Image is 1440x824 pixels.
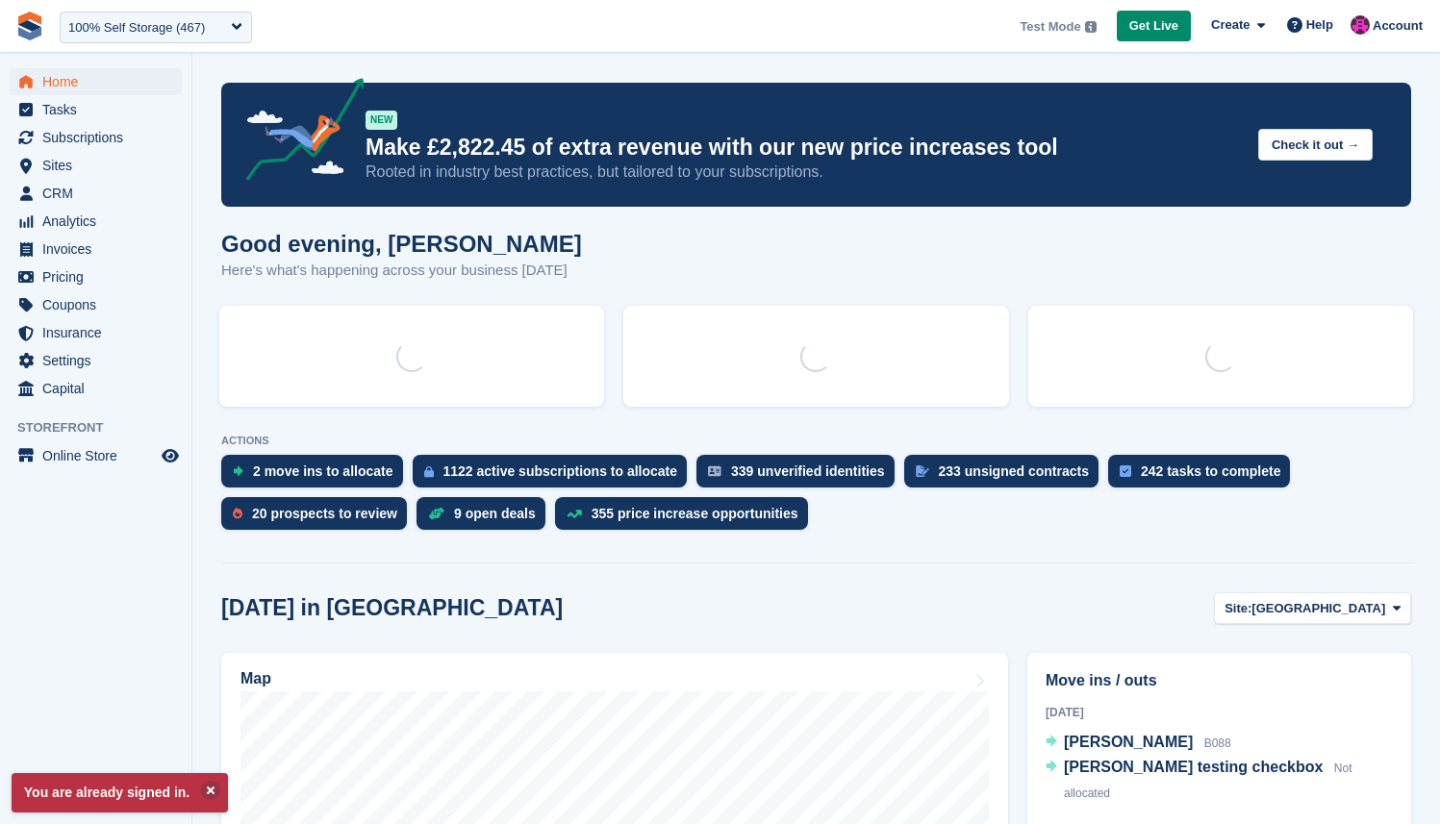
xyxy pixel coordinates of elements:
div: 233 unsigned contracts [939,463,1089,479]
a: menu [10,180,182,207]
h2: Map [240,670,271,687]
span: Site: [1225,599,1251,618]
div: 100% Self Storage (467) [68,18,205,37]
img: price_increase_opportunities-93ffe204e8149a01c8c9dc8f82e8f89637d9d84a8eef4429ea346261dce0b2c0.svg [567,510,582,518]
a: 1122 active subscriptions to allocate [413,455,697,497]
h2: Move ins / outs [1046,669,1393,692]
a: menu [10,236,182,262]
button: Site: [GEOGRAPHIC_DATA] [1214,592,1411,624]
span: [PERSON_NAME] testing checkbox [1064,759,1323,775]
div: 9 open deals [454,506,536,521]
span: Storefront [17,418,191,437]
a: menu [10,152,182,179]
a: menu [10,291,182,318]
a: 242 tasks to complete [1108,455,1301,497]
a: menu [10,96,182,123]
span: Settings [42,347,158,374]
a: menu [10,124,182,151]
span: [PERSON_NAME] [1064,734,1193,750]
span: Insurance [42,319,158,346]
span: Create [1211,15,1250,35]
a: Get Live [1117,11,1191,42]
img: icon-info-grey-7440780725fd019a000dd9b08b2336e03edf1995a4989e88bcd33f0948082b44.svg [1085,21,1097,33]
img: verify_identity-adf6edd0f0f0b5bbfe63781bf79b02c33cf7c696d77639b501bdc392416b5a36.svg [708,465,721,477]
a: [PERSON_NAME] testing checkbox Not allocated [1046,756,1393,806]
p: ACTIONS [221,435,1411,447]
a: menu [10,319,182,346]
div: 2 move ins to allocate [253,463,393,479]
span: B088 [1204,737,1231,750]
span: Get Live [1129,16,1178,36]
button: Check it out → [1258,129,1373,161]
span: Pricing [42,263,158,290]
a: 355 price increase opportunities [555,497,818,539]
p: You are already signed in. [12,773,228,812]
a: 20 prospects to review [221,497,417,539]
div: 242 tasks to complete [1141,463,1281,479]
img: active_subscription_to_allocate_icon-d502201f5373d7db506a760aba3b589e785aa758c864c3986d89f69b8ff3... [424,465,434,478]
a: 2 move ins to allocate [221,455,413,497]
div: [DATE] [1046,704,1393,721]
span: Home [42,68,158,95]
img: Jamie Carroll [1351,15,1370,35]
span: Tasks [42,96,158,123]
span: Subscriptions [42,124,158,151]
div: 339 unverified identities [731,463,885,479]
a: menu [10,347,182,374]
a: 233 unsigned contracts [904,455,1108,497]
div: 1122 active subscriptions to allocate [443,463,678,479]
a: menu [10,263,182,290]
span: [GEOGRAPHIC_DATA] [1251,599,1385,618]
span: Account [1373,16,1423,36]
a: menu [10,442,182,469]
span: Capital [42,375,158,402]
a: 339 unverified identities [696,455,904,497]
img: contract_signature_icon-13c848040528278c33f63329250d36e43548de30e8caae1d1a13099fd9432cc5.svg [916,465,929,477]
img: deal-1b604bf984904fb50ccaf53a9ad4b4a5d6e5aea283cecdc64d6e3604feb123c2.svg [428,507,444,520]
h1: Good evening, [PERSON_NAME] [221,231,582,257]
img: move_ins_to_allocate_icon-fdf77a2bb77ea45bf5b3d319d69a93e2d87916cf1d5bf7949dd705db3b84f3ca.svg [233,465,243,477]
img: prospect-51fa495bee0391a8d652442698ab0144808aea92771e9ea1ae160a38d050c398.svg [233,508,242,519]
span: Analytics [42,208,158,235]
p: Here's what's happening across your business [DATE] [221,260,582,282]
span: Coupons [42,291,158,318]
a: menu [10,375,182,402]
span: Online Store [42,442,158,469]
a: [PERSON_NAME] B088 [1046,731,1231,756]
a: 9 open deals [417,497,555,539]
p: Make £2,822.45 of extra revenue with our new price increases tool [366,134,1243,162]
a: menu [10,68,182,95]
span: Test Mode [1020,17,1080,37]
h2: [DATE] in [GEOGRAPHIC_DATA] [221,595,563,621]
a: Preview store [159,444,182,467]
div: NEW [366,111,397,130]
div: 20 prospects to review [252,506,397,521]
span: Invoices [42,236,158,262]
p: Rooted in industry best practices, but tailored to your subscriptions. [366,162,1243,183]
img: price-adjustments-announcement-icon-8257ccfd72463d97f412b2fc003d46551f7dbcb40ab6d574587a9cd5c0d94... [230,78,365,187]
img: stora-icon-8386f47178a22dfd0bd8f6a31ec36ba5ce8667c1dd55bd0f319d3a0aa187defe.svg [15,12,44,40]
a: menu [10,208,182,235]
span: Not allocated [1064,762,1352,800]
div: 355 price increase opportunities [592,506,798,521]
span: Help [1306,15,1333,35]
span: CRM [42,180,158,207]
img: task-75834270c22a3079a89374b754ae025e5fb1db73e45f91037f5363f120a921f8.svg [1120,465,1131,477]
span: Sites [42,152,158,179]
